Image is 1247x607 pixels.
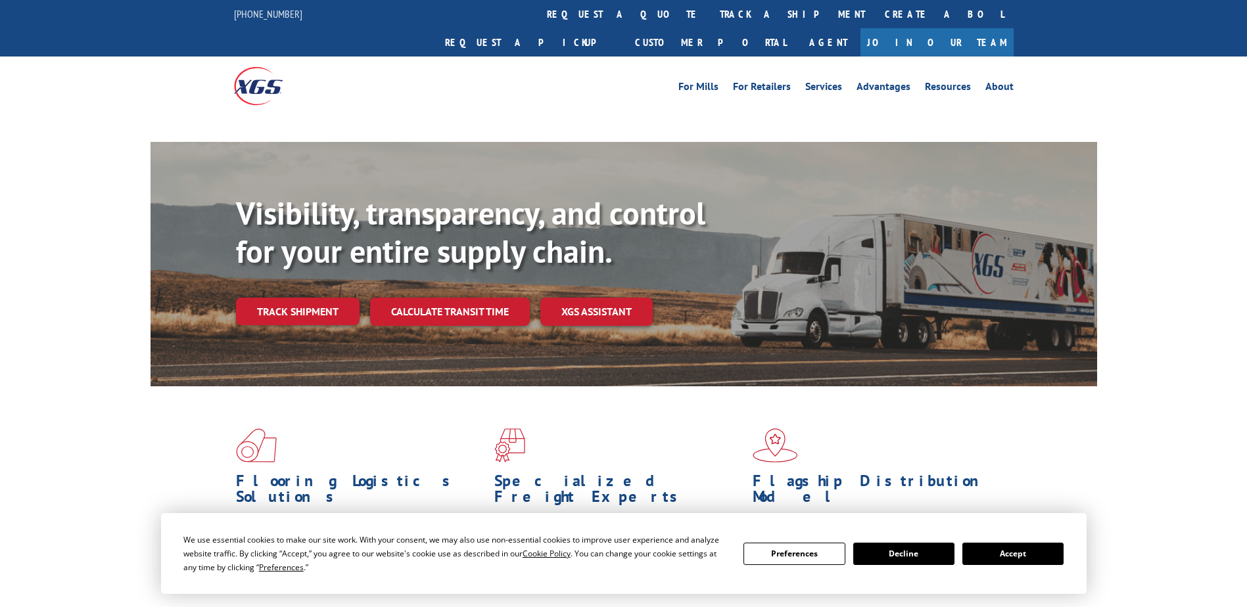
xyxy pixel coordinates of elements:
[259,562,304,573] span: Preferences
[234,7,302,20] a: [PHONE_NUMBER]
[678,81,718,96] a: For Mills
[853,543,954,565] button: Decline
[236,428,277,462] img: xgs-icon-total-supply-chain-intelligence-red
[236,298,360,325] a: Track shipment
[236,473,484,511] h1: Flooring Logistics Solutions
[435,28,625,56] a: Request a pickup
[523,548,571,559] span: Cookie Policy
[733,81,791,96] a: For Retailers
[753,473,1001,511] h1: Flagship Distribution Model
[183,533,728,574] div: We use essential cookies to make our site work. With your consent, we may also use non-essential ...
[625,28,796,56] a: Customer Portal
[161,513,1087,594] div: Cookie Consent Prompt
[753,428,798,462] img: xgs-icon-flagship-distribution-model-red
[494,511,743,570] p: From 123 overlength loads to delicate cargo, our experienced staff knows the best way to move you...
[796,28,860,56] a: Agent
[753,511,995,542] span: Our agile distribution network gives you nationwide inventory management on demand.
[370,298,530,326] a: Calculate transit time
[985,81,1014,96] a: About
[540,298,653,326] a: XGS ASSISTANT
[236,511,484,558] span: As an industry carrier of choice, XGS has brought innovation and dedication to flooring logistics...
[857,81,910,96] a: Advantages
[236,192,705,271] b: Visibility, transparency, and control for your entire supply chain.
[925,81,971,96] a: Resources
[494,473,743,511] h1: Specialized Freight Experts
[494,428,525,462] img: xgs-icon-focused-on-flooring-red
[805,81,842,96] a: Services
[962,543,1064,565] button: Accept
[743,543,845,565] button: Preferences
[860,28,1014,56] a: Join Our Team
